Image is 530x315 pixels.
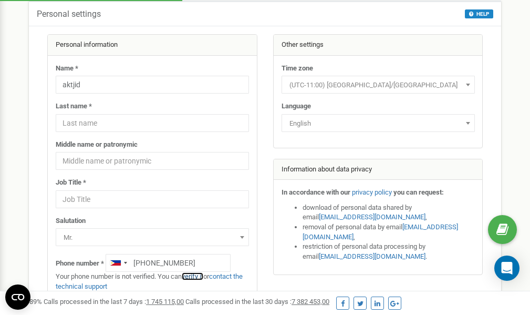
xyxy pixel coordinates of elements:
[56,101,92,111] label: Last name *
[352,188,392,196] a: privacy policy
[303,222,475,242] li: removal of personal data by email ,
[393,188,444,196] strong: you can request:
[56,272,249,291] p: Your phone number is not verified. You can or
[56,190,249,208] input: Job Title
[5,284,30,310] button: Open CMP widget
[182,272,203,280] a: verify it
[282,64,313,74] label: Time zone
[282,114,475,132] span: English
[285,116,471,131] span: English
[465,9,493,18] button: HELP
[56,228,249,246] span: Mr.
[37,9,101,19] h5: Personal settings
[56,140,138,150] label: Middle name or patronymic
[282,188,350,196] strong: In accordance with our
[56,272,243,290] a: contact the technical support
[319,252,425,260] a: [EMAIL_ADDRESS][DOMAIN_NAME]
[274,159,483,180] div: Information about data privacy
[185,298,329,306] span: Calls processed in the last 30 days :
[56,114,249,132] input: Last name
[44,298,184,306] span: Calls processed in the last 7 days :
[106,255,130,271] div: Telephone country code
[282,76,475,94] span: (UTC-11:00) Pacific/Midway
[494,256,519,281] div: Open Intercom Messenger
[303,242,475,261] li: restriction of personal data processing by email .
[56,216,86,226] label: Salutation
[303,223,458,241] a: [EMAIL_ADDRESS][DOMAIN_NAME]
[285,78,471,93] span: (UTC-11:00) Pacific/Midway
[292,298,329,306] u: 7 382 453,00
[274,35,483,56] div: Other settings
[56,259,104,269] label: Phone number *
[56,178,86,188] label: Job Title *
[48,35,257,56] div: Personal information
[106,254,231,272] input: +1-800-555-55-55
[56,64,78,74] label: Name *
[303,203,475,222] li: download of personal data shared by email ,
[319,213,425,221] a: [EMAIL_ADDRESS][DOMAIN_NAME]
[56,76,249,94] input: Name
[146,298,184,306] u: 1 745 115,00
[59,230,245,245] span: Mr.
[282,101,311,111] label: Language
[56,152,249,170] input: Middle name or patronymic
